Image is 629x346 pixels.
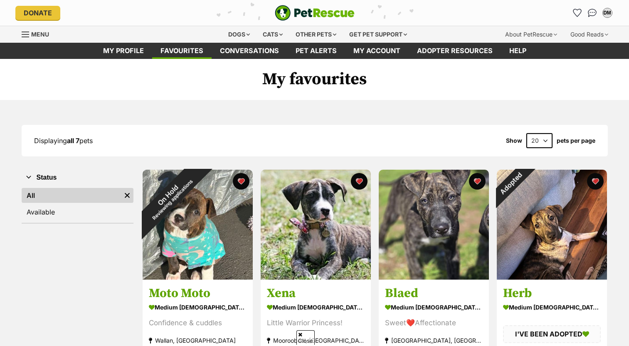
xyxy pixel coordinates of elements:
[22,26,55,41] a: Menu
[557,137,595,144] label: pets per page
[503,302,601,314] div: medium [DEMOGRAPHIC_DATA] Dog
[275,5,355,21] a: PetRescue
[506,137,522,144] span: Show
[124,151,216,243] div: On Hold
[95,43,152,59] a: My profile
[296,330,315,345] span: Close
[601,6,614,19] button: My account
[233,173,249,190] button: favourite
[586,6,599,19] a: Conversations
[379,170,489,280] img: Blaed
[497,273,607,281] a: Adopted
[571,6,614,19] ul: Account quick links
[571,6,584,19] a: Favourites
[385,286,483,302] h3: Blaed
[15,6,60,20] a: Donate
[22,186,133,223] div: Status
[385,302,483,314] div: medium [DEMOGRAPHIC_DATA] Dog
[261,170,371,280] img: Xena
[151,178,194,221] span: Reviewing applications
[499,26,563,43] div: About PetRescue
[486,159,535,208] div: Adopted
[588,9,597,17] img: chat-41dd97257d64d25036548639549fe6c8038ab92f7586957e7f3b1b290dea8141.svg
[67,136,79,145] strong: all 7
[469,173,486,190] button: favourite
[497,170,607,280] img: Herb
[22,205,133,219] a: Available
[343,26,413,43] div: Get pet support
[385,318,483,329] div: Sweet❤️Affectionate
[257,26,289,43] div: Cats
[287,43,345,59] a: Pet alerts
[149,318,247,329] div: Confidence & cuddles
[152,43,212,59] a: Favourites
[143,170,253,280] img: Moto Moto
[222,26,256,43] div: Dogs
[603,9,612,17] div: DM
[267,302,365,314] div: medium [DEMOGRAPHIC_DATA] Dog
[409,43,501,59] a: Adopter resources
[267,286,365,302] h3: Xena
[212,43,287,59] a: conversations
[143,273,253,281] a: On HoldReviewing applications
[503,286,601,302] h3: Herb
[290,26,342,43] div: Other pets
[22,188,121,203] a: All
[587,173,604,190] button: favourite
[31,31,49,38] span: Menu
[345,43,409,59] a: My account
[503,326,601,343] div: I'VE BEEN ADOPTED
[121,188,133,203] a: Remove filter
[34,136,93,145] span: Displaying pets
[351,173,368,190] button: favourite
[565,26,614,43] div: Good Reads
[149,286,247,302] h3: Moto Moto
[149,302,247,314] div: medium [DEMOGRAPHIC_DATA] Dog
[22,172,133,183] button: Status
[275,5,355,21] img: logo-e224e6f780fb5917bec1dbf3a21bbac754714ae5b6737aabdf751b685950b380.svg
[267,318,365,329] div: Little Warrior Princess!
[501,43,535,59] a: Help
